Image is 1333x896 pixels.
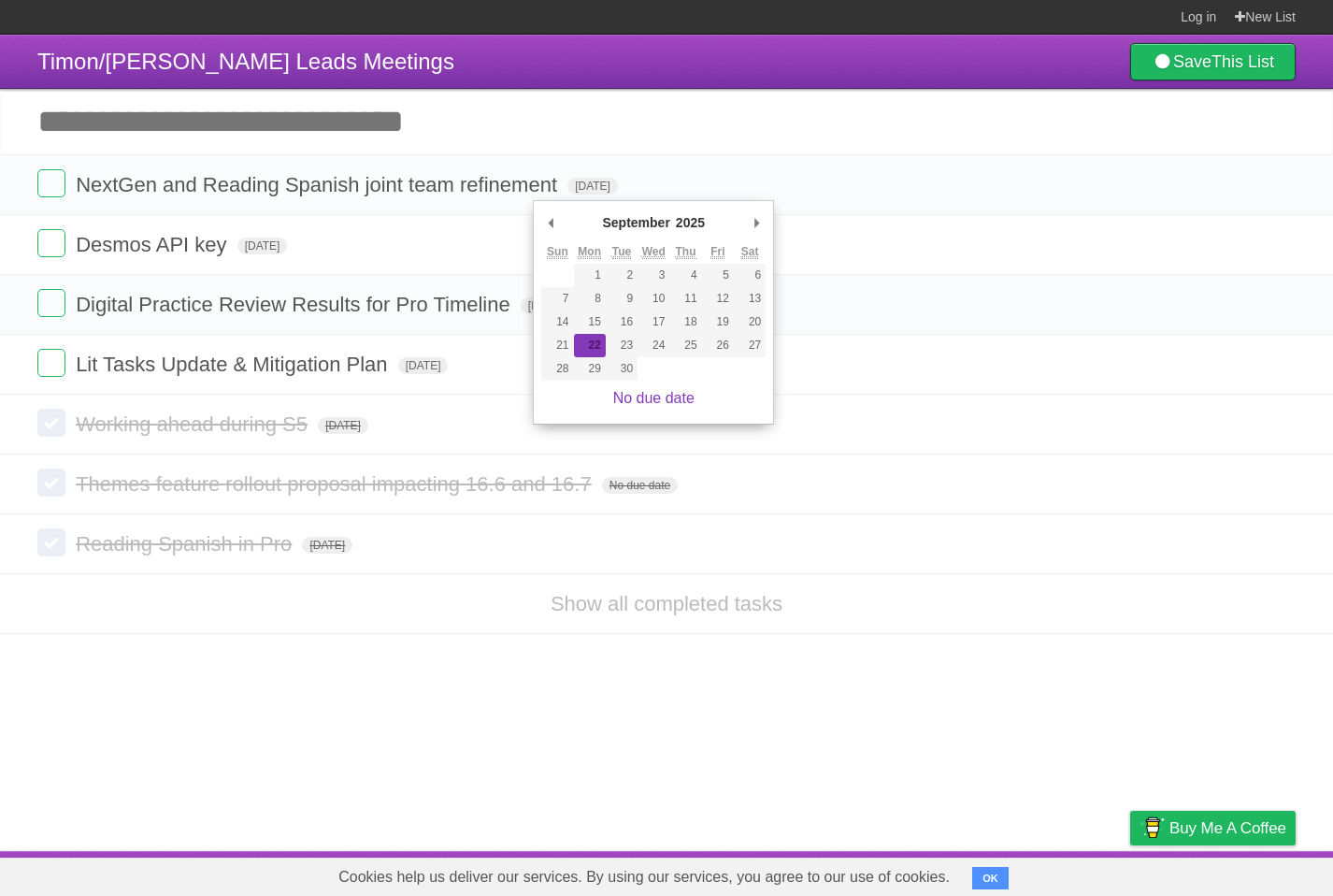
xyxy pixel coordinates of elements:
button: 26 [702,334,734,357]
button: 11 [669,287,701,311]
a: Buy me a coffee [1130,811,1296,845]
button: OK [972,867,1009,889]
span: Digital Practice Review Results for Pro Timeline [76,293,515,316]
button: 19 [702,311,734,334]
span: Buy me a coffee [1169,812,1286,845]
button: 3 [638,264,669,287]
abbr: Monday [578,245,601,259]
button: 21 [541,334,573,357]
button: 2 [606,264,638,287]
span: [DATE] [237,238,288,254]
label: Done [37,289,65,317]
span: No due date [602,477,678,494]
button: 10 [638,287,669,311]
span: Working ahead during S5 [76,412,312,436]
button: 9 [606,287,638,311]
abbr: Thursday [676,245,696,259]
button: Next Month [747,209,766,237]
button: 14 [541,311,573,334]
label: Done [37,409,65,437]
a: Privacy [1106,856,1154,891]
span: Lit Tasks Update & Mitigation Plan [76,353,392,376]
button: 25 [669,334,701,357]
a: SaveThis List [1130,43,1296,80]
button: Previous Month [541,209,560,237]
img: Buy me a coffee [1139,812,1165,844]
div: September [599,209,672,237]
button: 17 [638,311,669,334]
span: NextGen and Reading Spanish joint team refinement [76,173,562,196]
div: 2025 [673,209,708,237]
button: 7 [541,287,573,311]
button: 22 [574,334,606,357]
abbr: Saturday [741,245,759,259]
button: 27 [734,334,766,357]
span: [DATE] [302,537,352,554]
button: 30 [606,357,638,381]
span: [DATE] [318,417,368,434]
button: 23 [606,334,638,357]
button: 1 [574,264,606,287]
a: Terms [1042,856,1083,891]
button: 4 [669,264,701,287]
button: 15 [574,311,606,334]
button: 18 [669,311,701,334]
span: Themes feature rollout proposal impacting 16.6 and 16.7 [76,472,596,496]
span: Reading Spanish in Pro [76,532,296,556]
abbr: Sunday [547,245,568,259]
span: Desmos API key [76,233,231,256]
span: Timon/[PERSON_NAME] Leads Meetings [37,49,454,74]
button: 12 [702,287,734,311]
label: Done [37,229,65,257]
abbr: Tuesday [612,245,631,259]
button: 20 [734,311,766,334]
a: Developers [943,856,1019,891]
span: Cookies help us deliver our services. By using our services, you agree to our use of cookies. [320,859,968,896]
button: 13 [734,287,766,311]
span: [DATE] [567,178,618,195]
a: Show all completed tasks [551,592,782,615]
button: 8 [574,287,606,311]
button: 5 [702,264,734,287]
a: Suggest a feature [1178,856,1296,891]
button: 29 [574,357,606,381]
label: Done [37,528,65,556]
a: About [881,856,921,891]
button: 16 [606,311,638,334]
button: 6 [734,264,766,287]
b: This List [1211,52,1274,71]
abbr: Friday [710,245,724,259]
label: Done [37,469,65,497]
span: [DATE] [521,297,571,314]
a: No due date [613,390,695,406]
label: Done [37,169,65,197]
button: 24 [638,334,669,357]
span: [DATE] [398,357,449,374]
abbr: Wednesday [642,245,666,259]
button: 28 [541,357,573,381]
label: Done [37,349,65,377]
